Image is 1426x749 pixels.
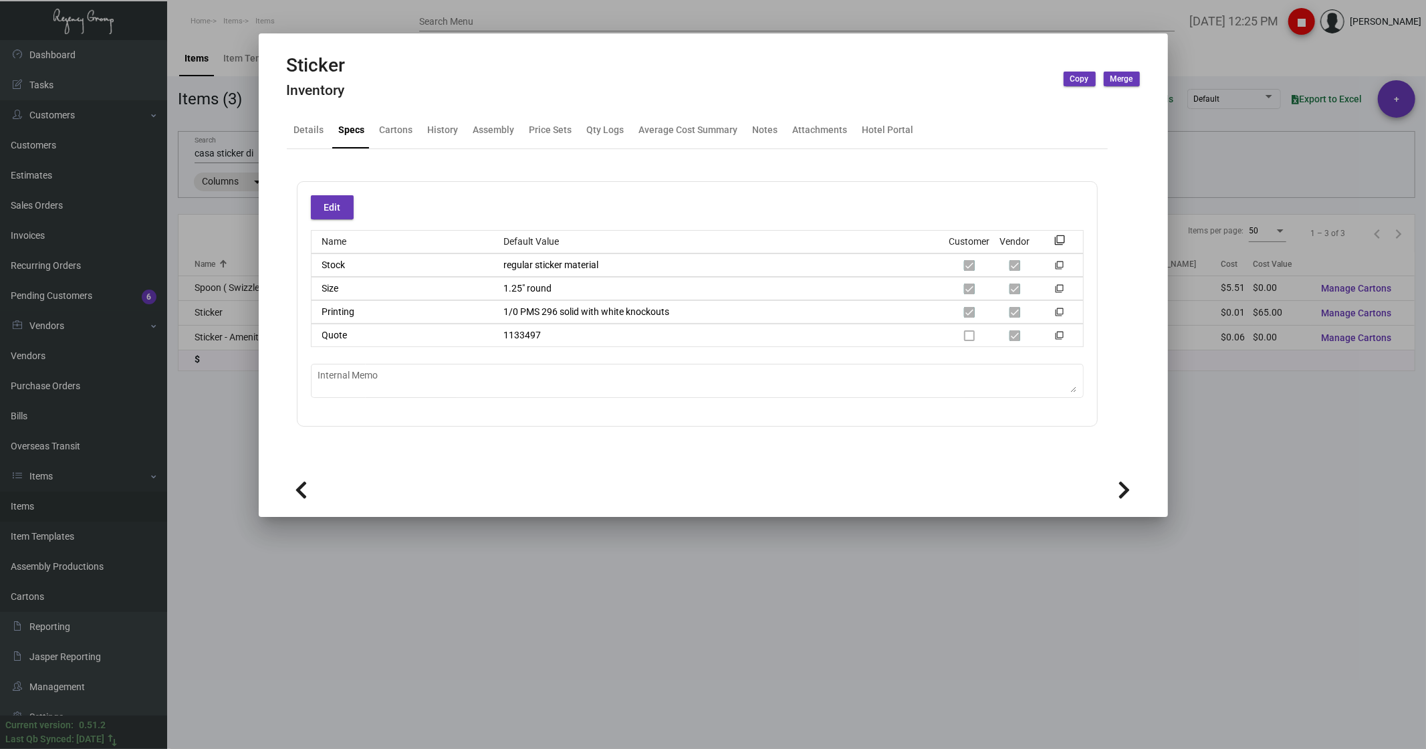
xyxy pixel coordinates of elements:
[1104,72,1140,86] button: Merge
[1055,239,1066,249] mat-icon: filter_none
[312,235,493,249] div: Name
[753,123,778,137] div: Notes
[1110,74,1133,85] span: Merge
[324,202,340,213] span: Edit
[287,54,346,77] h2: Sticker
[473,123,515,137] div: Assembly
[639,123,738,137] div: Average Cost Summary
[380,123,413,137] div: Cartons
[1055,310,1064,319] mat-icon: filter_none
[428,123,459,137] div: History
[862,123,914,137] div: Hotel Portal
[587,123,624,137] div: Qty Logs
[311,195,354,219] button: Edit
[999,235,1030,249] div: Vendor
[1055,287,1064,296] mat-icon: filter_none
[529,123,572,137] div: Price Sets
[339,123,365,137] div: Specs
[5,718,74,732] div: Current version:
[5,732,104,746] div: Last Qb Synced: [DATE]
[294,123,324,137] div: Details
[1070,74,1089,85] span: Copy
[287,82,346,99] h4: Inventory
[793,123,848,137] div: Attachments
[493,235,947,249] div: Default Value
[1055,263,1064,272] mat-icon: filter_none
[1064,72,1096,86] button: Copy
[1055,334,1064,342] mat-icon: filter_none
[949,235,989,249] div: Customer
[79,718,106,732] div: 0.51.2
